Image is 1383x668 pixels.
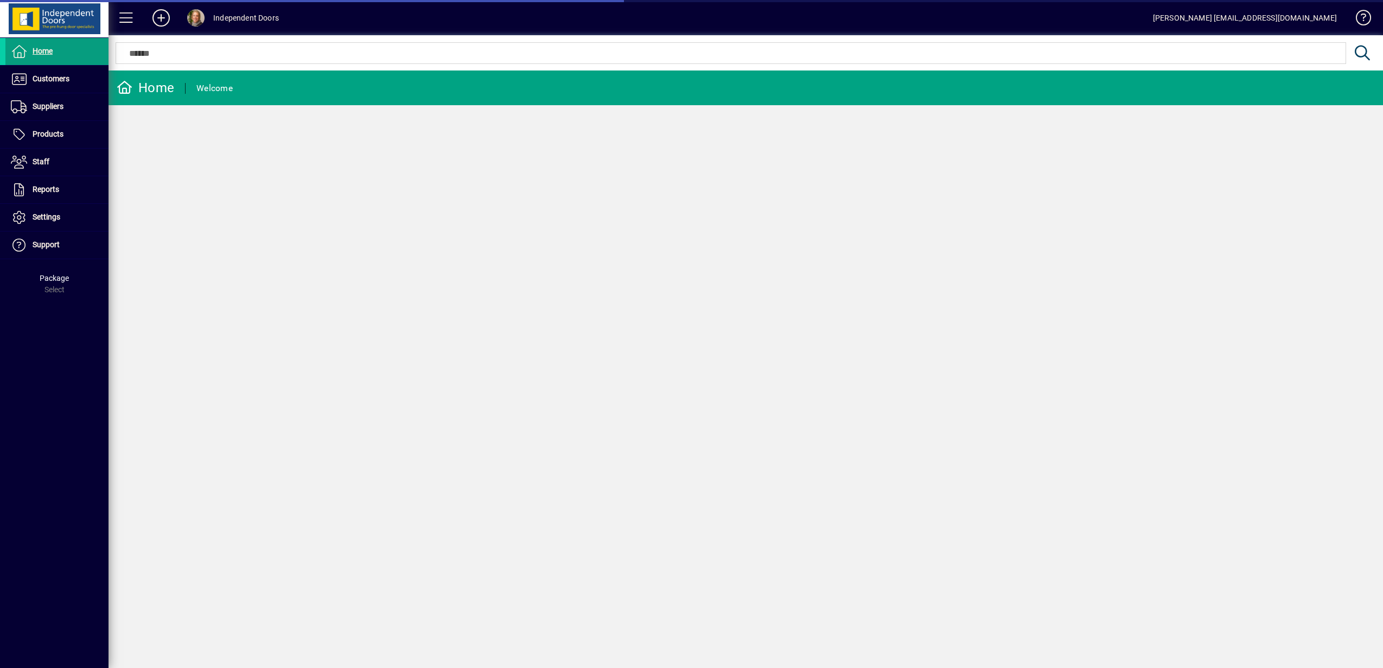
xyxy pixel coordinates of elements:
[33,102,63,111] span: Suppliers
[33,74,69,83] span: Customers
[5,176,109,203] a: Reports
[144,8,179,28] button: Add
[179,8,213,28] button: Profile
[1348,2,1369,37] a: Knowledge Base
[213,9,279,27] div: Independent Doors
[33,157,49,166] span: Staff
[5,66,109,93] a: Customers
[1153,9,1337,27] div: [PERSON_NAME] [EMAIL_ADDRESS][DOMAIN_NAME]
[5,232,109,259] a: Support
[33,213,60,221] span: Settings
[5,121,109,148] a: Products
[5,204,109,231] a: Settings
[196,80,233,97] div: Welcome
[5,149,109,176] a: Staff
[40,274,69,282] span: Package
[5,93,109,120] a: Suppliers
[33,185,59,194] span: Reports
[117,79,174,97] div: Home
[33,130,63,138] span: Products
[33,240,60,249] span: Support
[33,47,53,55] span: Home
